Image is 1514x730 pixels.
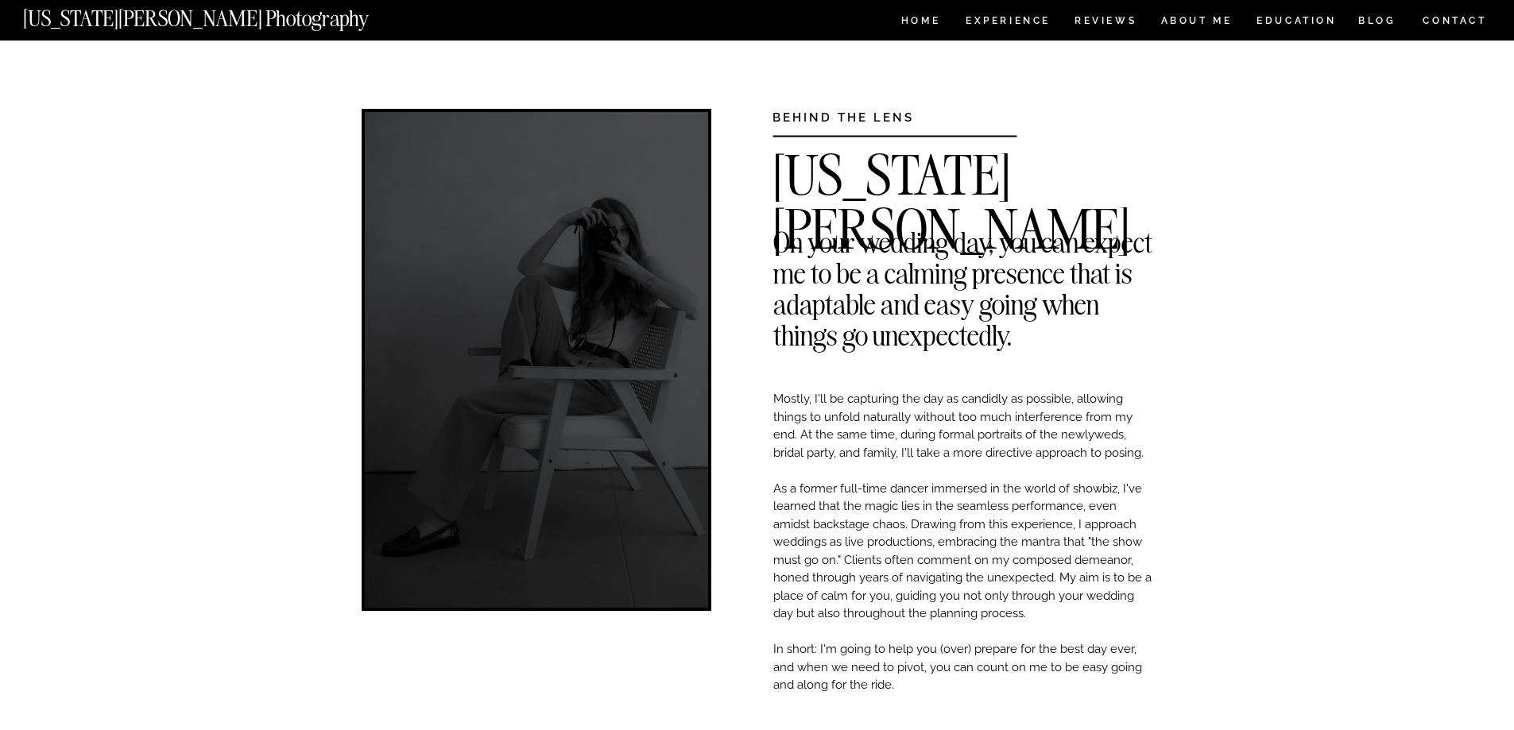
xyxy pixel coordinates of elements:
[1422,12,1488,29] a: CONTACT
[772,149,1153,172] h2: [US_STATE][PERSON_NAME]
[1160,16,1233,29] a: ABOUT ME
[773,226,1153,250] h2: On your wedding day, you can expect me to be a calming presence that is adaptable and easy going ...
[772,109,967,121] h3: BEHIND THE LENS
[1358,16,1396,29] a: BLOG
[1255,16,1338,29] a: EDUCATION
[1075,16,1134,29] a: REVIEWS
[966,16,1049,29] a: Experience
[23,8,422,21] a: [US_STATE][PERSON_NAME] Photography
[898,16,943,29] a: HOME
